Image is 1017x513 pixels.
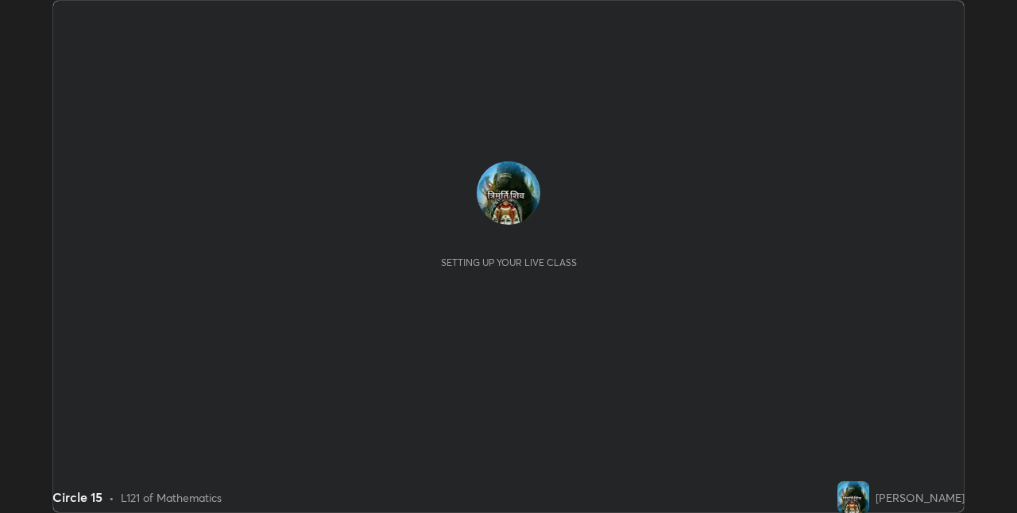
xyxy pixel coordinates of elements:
img: 53708fd754144695b6ee2f217a54b47e.29189253_3 [477,161,540,225]
div: [PERSON_NAME] [876,489,965,506]
div: L121 of Mathematics [121,489,222,506]
img: 53708fd754144695b6ee2f217a54b47e.29189253_3 [837,481,869,513]
div: Setting up your live class [441,256,577,268]
div: • [109,489,114,506]
div: Circle 15 [52,488,102,507]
